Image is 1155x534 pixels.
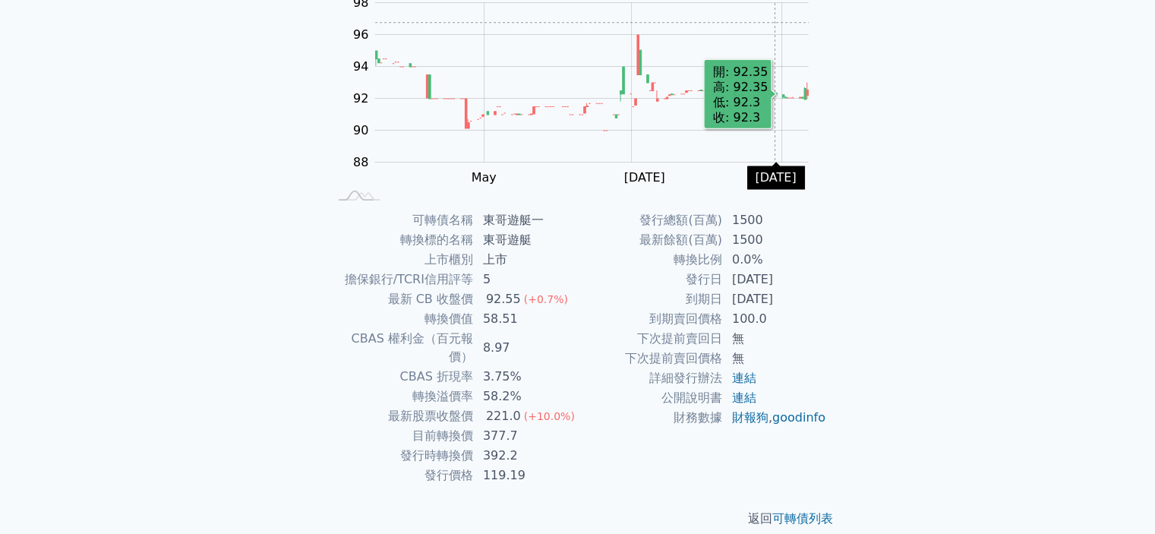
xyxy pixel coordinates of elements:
[578,230,723,250] td: 最新餘額(百萬)
[578,329,723,349] td: 下次提前賣回日
[311,510,845,528] p: 返回
[772,169,794,184] tspan: Sep
[578,250,723,270] td: 轉換比例
[578,349,723,368] td: 下次提前賣回價格
[524,293,568,305] span: (+0.7%)
[353,58,368,73] tspan: 94
[578,408,723,428] td: 財務數據
[329,426,474,446] td: 目前轉換價
[353,122,368,137] tspan: 90
[474,426,578,446] td: 377.7
[474,329,578,367] td: 8.97
[578,388,723,408] td: 公開說明書
[353,27,368,41] tspan: 96
[474,270,578,289] td: 5
[474,230,578,250] td: 東哥遊艇
[474,367,578,387] td: 3.75%
[723,210,827,230] td: 1500
[772,511,833,526] a: 可轉債列表
[624,169,665,184] tspan: [DATE]
[474,466,578,485] td: 119.19
[578,289,723,309] td: 到期日
[723,408,827,428] td: ,
[723,250,827,270] td: 0.0%
[1079,461,1155,534] div: 聊天小工具
[524,410,575,422] span: (+10.0%)
[329,367,474,387] td: CBAS 折現率
[723,230,827,250] td: 1500
[483,290,524,308] div: 92.55
[772,410,825,425] a: goodinfo
[723,329,827,349] td: 無
[578,368,723,388] td: 詳細發行辦法
[474,446,578,466] td: 392.2
[732,371,756,385] a: 連結
[578,270,723,289] td: 發行日
[329,270,474,289] td: 擔保銀行/TCRI信用評等
[329,446,474,466] td: 發行時轉換價
[329,210,474,230] td: 可轉債名稱
[329,406,474,426] td: 最新股票收盤價
[329,250,474,270] td: 上市櫃別
[723,289,827,309] td: [DATE]
[329,230,474,250] td: 轉換標的名稱
[329,289,474,309] td: 最新 CB 收盤價
[474,210,578,230] td: 東哥遊艇一
[472,169,497,184] tspan: May
[723,349,827,368] td: 無
[329,466,474,485] td: 發行價格
[732,410,768,425] a: 財報狗
[329,309,474,329] td: 轉換價值
[723,270,827,289] td: [DATE]
[353,154,368,169] tspan: 88
[353,90,368,105] tspan: 92
[329,387,474,406] td: 轉換溢價率
[578,309,723,329] td: 到期賣回價格
[723,309,827,329] td: 100.0
[474,387,578,406] td: 58.2%
[732,390,756,405] a: 連結
[474,309,578,329] td: 58.51
[1079,461,1155,534] iframe: Chat Widget
[483,407,524,425] div: 221.0
[474,250,578,270] td: 上市
[329,329,474,367] td: CBAS 權利金（百元報價）
[578,210,723,230] td: 發行總額(百萬)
